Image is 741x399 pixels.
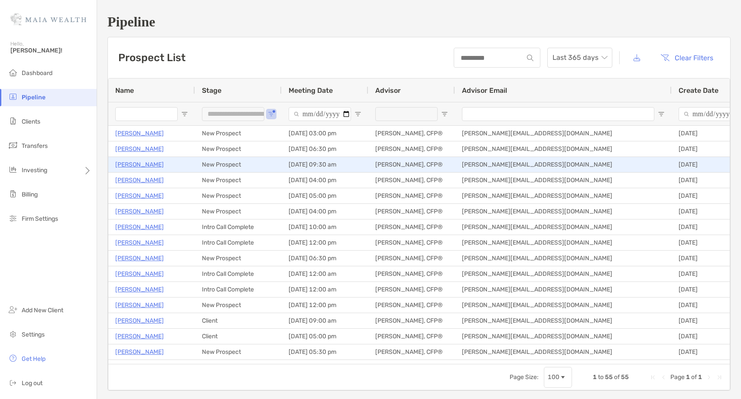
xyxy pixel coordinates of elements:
[115,253,164,264] a: [PERSON_NAME]
[368,251,455,266] div: [PERSON_NAME], CFP®
[22,167,47,174] span: Investing
[368,141,455,157] div: [PERSON_NAME], CFP®
[195,282,282,297] div: Intro Call Complete
[10,47,91,54] span: [PERSON_NAME]!
[115,347,164,357] a: [PERSON_NAME]
[8,116,18,126] img: clients icon
[614,373,620,381] span: of
[115,175,164,186] a: [PERSON_NAME]
[455,235,672,250] div: [PERSON_NAME][EMAIL_ADDRESS][DOMAIN_NAME]
[282,173,368,188] div: [DATE] 04:00 pm
[282,141,368,157] div: [DATE] 06:30 pm
[282,360,368,375] div: [DATE] 04:30 pm
[22,118,40,125] span: Clients
[118,52,185,64] h3: Prospect List
[368,126,455,141] div: [PERSON_NAME], CFP®
[195,126,282,141] div: New Prospect
[195,329,282,344] div: Client
[552,48,607,67] span: Last 365 days
[181,111,188,118] button: Open Filter Menu
[658,111,665,118] button: Open Filter Menu
[282,204,368,219] div: [DATE] 04:00 pm
[455,282,672,297] div: [PERSON_NAME][EMAIL_ADDRESS][DOMAIN_NAME]
[115,190,164,201] a: [PERSON_NAME]
[8,164,18,175] img: investing icon
[115,128,164,139] a: [PERSON_NAME]
[679,86,718,95] span: Create Date
[22,191,38,198] span: Billing
[650,374,656,381] div: First Page
[368,188,455,203] div: [PERSON_NAME], CFP®
[455,126,672,141] div: [PERSON_NAME][EMAIL_ADDRESS][DOMAIN_NAME]
[22,142,48,150] span: Transfers
[115,107,178,121] input: Name Filter Input
[455,344,672,360] div: [PERSON_NAME][EMAIL_ADDRESS][DOMAIN_NAME]
[282,219,368,235] div: [DATE] 10:00 am
[268,111,275,118] button: Open Filter Menu
[22,69,52,77] span: Dashboard
[654,48,720,67] button: Clear Filters
[8,377,18,388] img: logout icon
[8,140,18,150] img: transfers icon
[455,188,672,203] div: [PERSON_NAME][EMAIL_ADDRESS][DOMAIN_NAME]
[195,235,282,250] div: Intro Call Complete
[115,300,164,311] a: [PERSON_NAME]
[375,86,401,95] span: Advisor
[354,111,361,118] button: Open Filter Menu
[691,373,697,381] span: of
[368,219,455,235] div: [PERSON_NAME], CFP®
[455,204,672,219] div: [PERSON_NAME][EMAIL_ADDRESS][DOMAIN_NAME]
[605,373,613,381] span: 55
[455,313,672,328] div: [PERSON_NAME][EMAIL_ADDRESS][DOMAIN_NAME]
[510,373,539,381] div: Page Size:
[282,126,368,141] div: [DATE] 03:00 pm
[115,144,164,154] a: [PERSON_NAME]
[115,268,164,279] p: [PERSON_NAME]
[282,329,368,344] div: [DATE] 05:00 pm
[195,188,282,203] div: New Prospect
[115,331,164,342] p: [PERSON_NAME]
[368,173,455,188] div: [PERSON_NAME], CFP®
[368,329,455,344] div: [PERSON_NAME], CFP®
[368,235,455,250] div: [PERSON_NAME], CFP®
[202,86,221,95] span: Stage
[598,373,604,381] span: to
[22,379,42,387] span: Log out
[368,313,455,328] div: [PERSON_NAME], CFP®
[195,219,282,235] div: Intro Call Complete
[282,313,368,328] div: [DATE] 09:00 am
[698,373,702,381] span: 1
[593,373,597,381] span: 1
[115,237,164,248] a: [PERSON_NAME]
[282,266,368,281] div: [DATE] 12:00 am
[716,374,723,381] div: Last Page
[282,344,368,360] div: [DATE] 05:30 pm
[195,141,282,157] div: New Prospect
[548,373,559,381] div: 100
[195,251,282,266] div: New Prospect
[455,266,672,281] div: [PERSON_NAME][EMAIL_ADDRESS][DOMAIN_NAME]
[527,55,533,61] img: input icon
[455,219,672,235] div: [PERSON_NAME][EMAIL_ADDRESS][DOMAIN_NAME]
[455,360,672,375] div: [PERSON_NAME][EMAIL_ADDRESS][DOMAIN_NAME]
[8,213,18,223] img: firm-settings icon
[115,222,164,232] a: [PERSON_NAME]
[455,329,672,344] div: [PERSON_NAME][EMAIL_ADDRESS][DOMAIN_NAME]
[115,362,164,373] a: [PERSON_NAME]
[195,360,282,375] div: Client
[455,157,672,172] div: [PERSON_NAME][EMAIL_ADDRESS][DOMAIN_NAME]
[115,284,164,295] a: [PERSON_NAME]
[8,92,18,102] img: pipeline icon
[368,282,455,297] div: [PERSON_NAME], CFP®
[455,251,672,266] div: [PERSON_NAME][EMAIL_ADDRESS][DOMAIN_NAME]
[10,3,86,35] img: Zoe Logo
[670,373,685,381] span: Page
[544,367,572,388] div: Page Size
[282,188,368,203] div: [DATE] 05:00 pm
